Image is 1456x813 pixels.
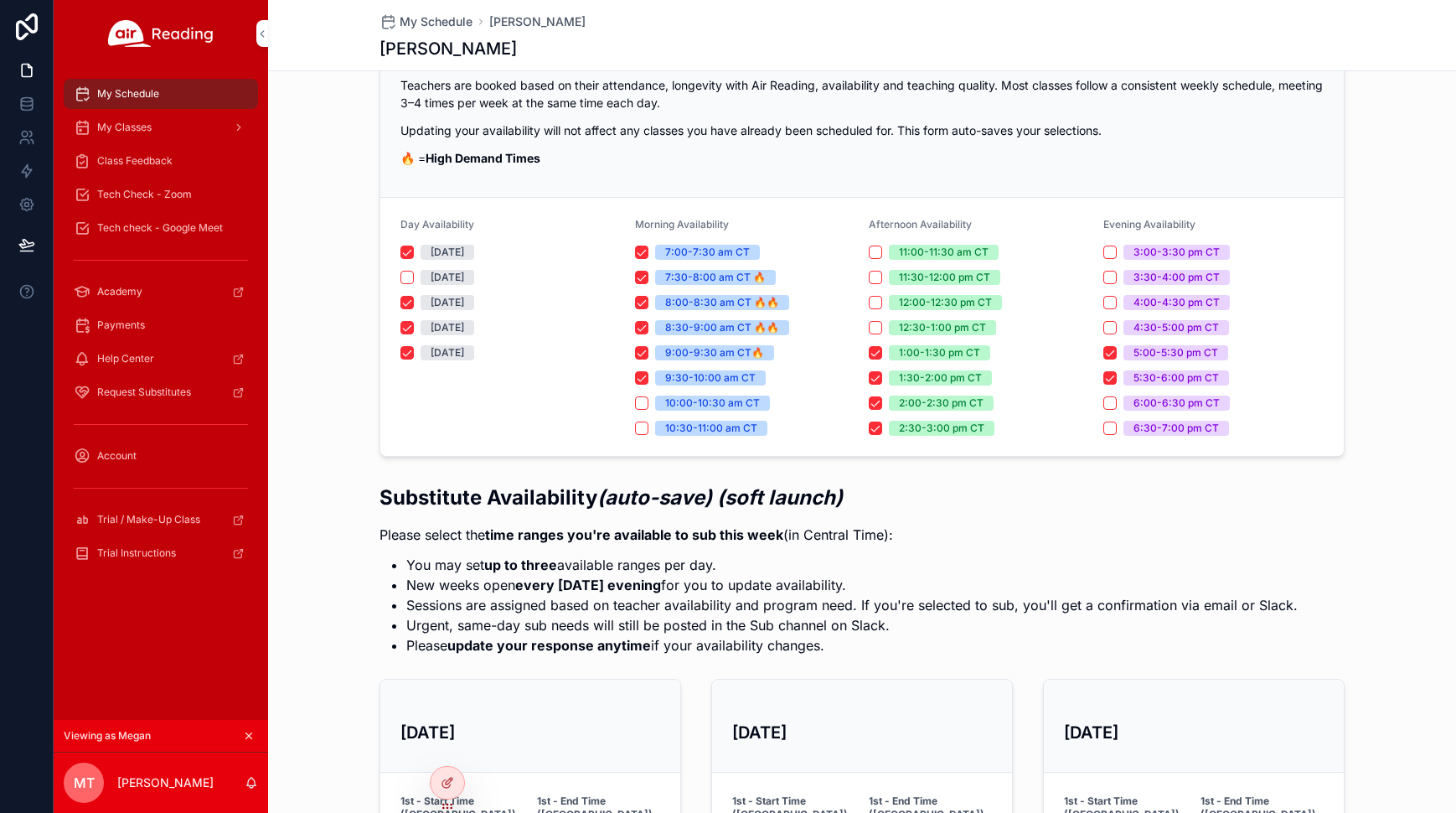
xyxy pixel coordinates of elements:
[97,121,152,134] span: My Classes
[64,538,258,568] a: Trial Instructions
[1133,320,1219,335] div: 4:30-5:00 pm CT
[515,577,661,593] strong: every [DATE] evening
[665,245,750,260] div: 7:00-7:30 am CT
[665,370,756,386] div: 9:30-10:00 am CT
[64,79,258,109] a: My Schedule
[97,513,200,526] span: Trial / Make-Up Class
[431,345,464,360] div: [DATE]
[97,221,223,235] span: Tech check - Google Meet
[447,637,651,654] strong: update your response anytime
[379,525,1298,545] p: Please select the (in Central Time):
[97,386,191,399] span: Request Substitutes
[431,270,464,285] div: [DATE]
[64,277,258,307] a: Academy
[665,421,757,436] div: 10:30-11:00 am CT
[899,320,986,335] div: 12:30-1:00 pm CT
[64,179,258,210] a: Tech Check - Zoom
[379,484,1298,511] h2: Substitute Availability
[665,270,766,285] div: 7:30-8:00 am CT 🔥
[1133,370,1219,386] div: 5:30-6:00 pm CT
[431,245,464,260] div: [DATE]
[485,526,783,543] strong: time ranges you're available to sub this week
[1133,245,1220,260] div: 3:00-3:30 pm CT
[484,557,557,573] strong: up to three
[64,729,151,743] span: Viewing as Megan
[97,352,154,365] span: Help Center
[97,546,176,560] span: Trial Instructions
[1133,345,1218,360] div: 5:00-5:30 pm CT
[406,575,1298,595] li: New weeks open for you to update availability.
[1103,218,1195,230] span: Evening Availability
[1064,720,1324,745] h3: [DATE]
[899,295,992,310] div: 12:00-12:30 pm CT
[400,76,1324,111] p: Teachers are booked based on their attendance, longevity with Air Reading, availability and teach...
[97,87,159,101] span: My Schedule
[665,320,779,335] div: 8:30-9:00 am CT 🔥🔥
[489,13,586,30] a: [PERSON_NAME]
[54,67,268,590] div: scrollable content
[400,218,474,230] span: Day Availability
[899,370,982,386] div: 1:30-2:00 pm CT
[74,773,95,793] span: MT
[665,295,779,310] div: 8:00-8:30 am CT 🔥🔥
[379,13,472,30] a: My Schedule
[400,149,1324,167] p: 🔥 =
[1133,270,1220,285] div: 3:30-4:00 pm CT
[64,310,258,340] a: Payments
[64,344,258,374] a: Help Center
[732,720,992,745] h3: [DATE]
[406,555,1298,575] li: You may set available ranges per day.
[899,421,984,436] div: 2:30-3:00 pm CT
[869,218,972,230] span: Afternoon Availability
[635,218,729,230] span: Morning Availability
[64,505,258,535] a: Trial / Make-Up Class
[406,595,1298,615] li: Sessions are assigned based on teacher availability and program need. If you're selected to sub, ...
[64,377,258,407] a: Request Substitutes
[64,213,258,243] a: Tech check - Google Meet
[97,285,142,298] span: Academy
[64,112,258,142] a: My Classes
[64,441,258,471] a: Account
[426,151,540,165] strong: High Demand Times
[899,345,980,360] div: 1:00-1:30 pm CT
[406,635,1298,655] li: Please if your availability changes.
[400,122,1324,139] p: Updating your availability will not affect any classes you have already been scheduled for. This ...
[97,154,173,168] span: Class Feedback
[431,295,464,310] div: [DATE]
[899,270,990,285] div: 11:30-12:00 pm CT
[117,774,214,791] p: [PERSON_NAME]
[665,396,760,411] div: 10:00-10:30 am CT
[665,345,764,360] div: 9:00-9:30 am CT🔥
[1133,421,1219,436] div: 6:30-7:00 pm CT
[899,396,984,411] div: 2:00-2:30 pm CT
[899,245,989,260] div: 11:00-11:30 am CT
[97,318,145,332] span: Payments
[97,449,137,463] span: Account
[108,20,214,47] img: App logo
[1133,396,1220,411] div: 6:00-6:30 pm CT
[406,615,1298,635] li: Urgent, same-day sub needs will still be posted in the Sub channel on Slack.
[97,188,192,201] span: Tech Check - Zoom
[64,146,258,176] a: Class Feedback
[1133,295,1220,310] div: 4:00-4:30 pm CT
[379,37,517,60] h1: [PERSON_NAME]
[431,320,464,335] div: [DATE]
[400,13,472,30] span: My Schedule
[597,485,843,510] em: (auto-save) (soft launch)
[400,720,660,745] h3: [DATE]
